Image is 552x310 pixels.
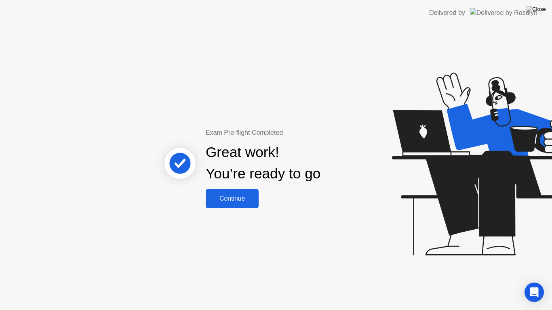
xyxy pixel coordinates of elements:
[429,8,465,18] div: Delivered by
[525,283,544,302] div: Open Intercom Messenger
[208,195,256,202] div: Continue
[206,142,320,184] div: Great work! You’re ready to go
[526,6,546,13] img: Close
[206,128,373,138] div: Exam Pre-flight Completed
[470,8,537,17] img: Delivered by Rosalyn
[206,189,259,208] button: Continue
